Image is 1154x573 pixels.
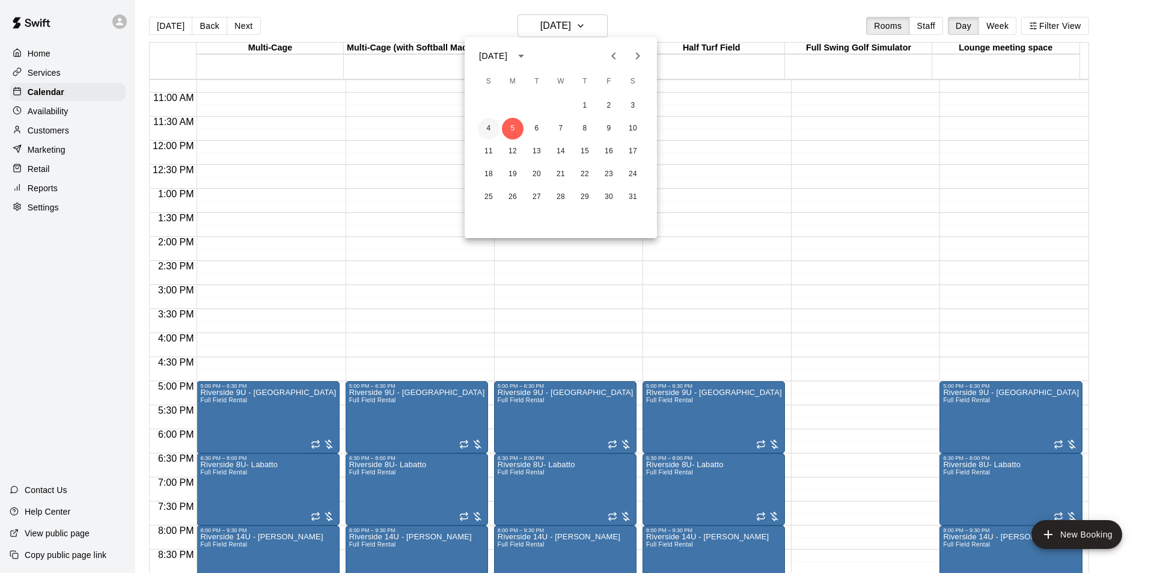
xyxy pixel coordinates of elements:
[622,118,644,139] button: 10
[574,95,596,117] button: 1
[478,141,499,162] button: 11
[478,186,499,208] button: 25
[622,95,644,117] button: 3
[598,95,620,117] button: 2
[526,164,548,185] button: 20
[598,141,620,162] button: 16
[574,118,596,139] button: 8
[502,164,524,185] button: 19
[511,46,531,66] button: calendar view is open, switch to year view
[574,186,596,208] button: 29
[598,70,620,94] span: Friday
[598,186,620,208] button: 30
[526,70,548,94] span: Tuesday
[622,70,644,94] span: Saturday
[502,70,524,94] span: Monday
[574,141,596,162] button: 15
[502,186,524,208] button: 26
[502,118,524,139] button: 5
[478,118,499,139] button: 4
[574,164,596,185] button: 22
[622,164,644,185] button: 24
[626,44,650,68] button: Next month
[598,118,620,139] button: 9
[478,70,499,94] span: Sunday
[622,186,644,208] button: 31
[598,164,620,185] button: 23
[550,118,572,139] button: 7
[526,118,548,139] button: 6
[526,141,548,162] button: 13
[526,186,548,208] button: 27
[478,164,499,185] button: 18
[550,164,572,185] button: 21
[602,44,626,68] button: Previous month
[574,70,596,94] span: Thursday
[622,141,644,162] button: 17
[550,141,572,162] button: 14
[502,141,524,162] button: 12
[479,50,507,63] div: [DATE]
[550,186,572,208] button: 28
[550,70,572,94] span: Wednesday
